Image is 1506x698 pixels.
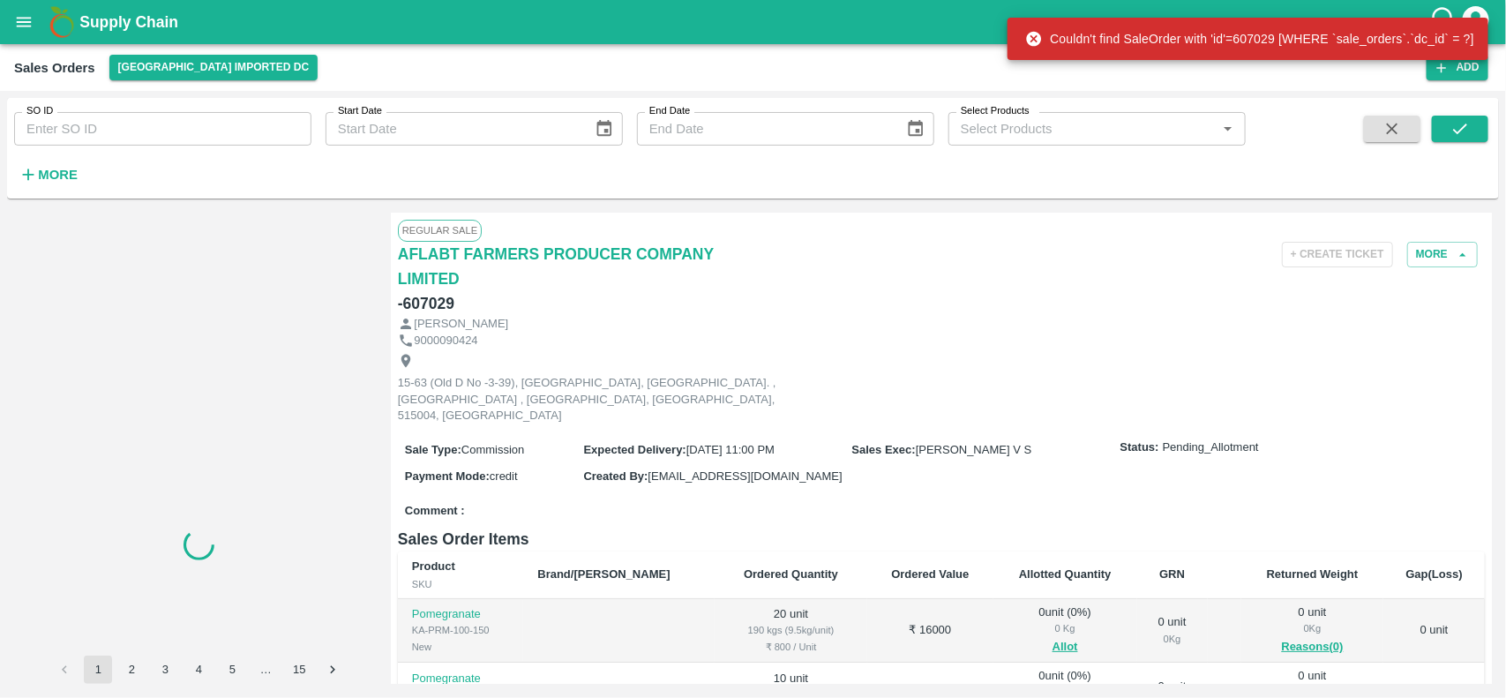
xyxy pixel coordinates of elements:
[79,13,178,31] b: Supply Chain
[14,56,95,79] div: Sales Orders
[744,567,838,581] b: Ordered Quantity
[14,112,311,146] input: Enter SO ID
[412,606,510,623] p: Pomegranate
[412,639,510,655] div: New
[14,160,82,190] button: More
[84,656,112,684] button: page 1
[1429,6,1460,38] div: customer-support
[537,567,670,581] b: Brand/[PERSON_NAME]
[398,242,760,291] a: AFLABT FARMERS PRODUCER COMPANY LIMITED
[490,469,518,483] span: credit
[1163,439,1259,456] span: Pending_Allotment
[1406,567,1463,581] b: Gap(Loss)
[1159,567,1185,581] b: GRN
[338,104,382,118] label: Start Date
[48,656,349,684] nav: pagination navigation
[4,2,44,42] button: open drawer
[1151,631,1194,647] div: 0 Kg
[648,469,842,483] span: [EMAIL_ADDRESS][DOMAIN_NAME]
[891,567,969,581] b: Ordered Value
[398,220,482,241] span: Regular Sale
[412,622,510,638] div: KA-PRM-100-150
[109,55,318,80] button: Select DC
[583,469,648,483] label: Created By :
[318,656,347,684] button: Go to next page
[1255,637,1370,657] button: Reasons(0)
[729,622,853,638] div: 190 kgs (9.5kg/unit)
[1217,117,1240,140] button: Open
[151,656,179,684] button: Go to page 3
[1460,4,1492,41] div: account of current user
[1255,604,1370,657] div: 0 unit
[1255,620,1370,636] div: 0 Kg
[1025,23,1474,55] div: Couldn't find SaleOrder with 'id'=607029 [WHERE `sale_orders`.`dc_id` = ?]
[285,656,313,684] button: Go to page 15
[867,599,993,664] td: ₹ 16000
[398,291,454,316] h6: - 607029
[954,117,1211,140] input: Select Products
[916,443,1031,456] span: [PERSON_NAME] V S
[1267,567,1359,581] b: Returned Weight
[117,656,146,684] button: Go to page 2
[899,112,933,146] button: Choose date
[38,168,78,182] strong: More
[961,104,1030,118] label: Select Products
[637,112,892,146] input: End Date
[649,104,690,118] label: End Date
[79,10,1429,34] a: Supply Chain
[251,662,280,679] div: …
[1008,620,1123,636] div: 0 Kg
[1019,567,1112,581] b: Allotted Quantity
[715,599,867,664] td: 20 unit
[326,112,581,146] input: Start Date
[398,375,795,424] p: 15-63 (Old D No -3-39), [GEOGRAPHIC_DATA], [GEOGRAPHIC_DATA]. , [GEOGRAPHIC_DATA] , [GEOGRAPHIC_D...
[414,316,508,333] p: [PERSON_NAME]
[588,112,621,146] button: Choose date
[405,469,490,483] label: Payment Mode :
[44,4,79,40] img: logo
[398,527,1485,552] h6: Sales Order Items
[461,443,525,456] span: Commission
[405,503,465,520] label: Comment :
[1427,55,1488,80] button: Add
[852,443,916,456] label: Sales Exec :
[412,671,510,687] p: Pomegranate
[1120,439,1159,456] label: Status:
[729,639,853,655] div: ₹ 800 / Unit
[405,443,461,456] label: Sale Type :
[1008,604,1123,657] div: 0 unit ( 0 %)
[686,443,775,456] span: [DATE] 11:00 PM
[1053,637,1078,657] button: Allot
[583,443,686,456] label: Expected Delivery :
[26,104,53,118] label: SO ID
[184,656,213,684] button: Go to page 4
[218,656,246,684] button: Go to page 5
[414,333,477,349] p: 9000090424
[1151,614,1194,647] div: 0 unit
[1383,599,1485,664] td: 0 unit
[1407,242,1478,267] button: More
[412,559,455,573] b: Product
[412,576,510,592] div: SKU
